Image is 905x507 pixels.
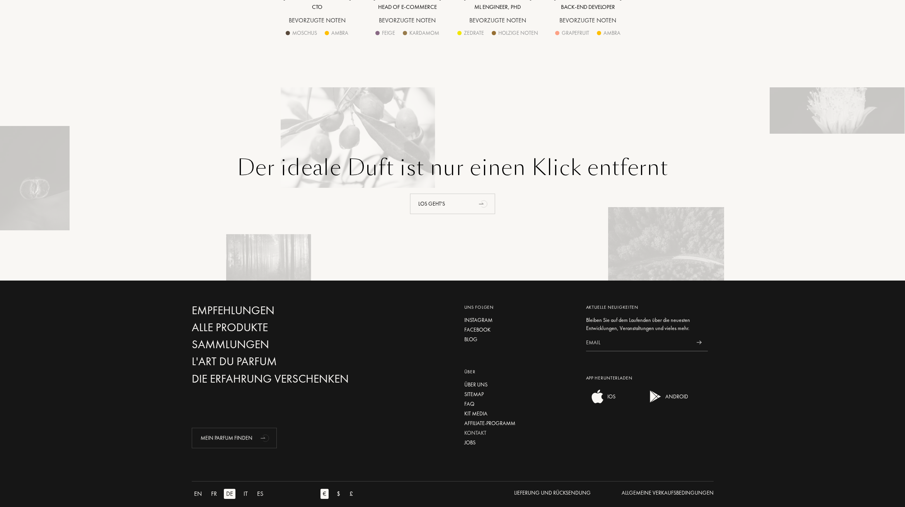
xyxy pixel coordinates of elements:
a: L'Art du Parfum [192,355,358,368]
div: animation [476,196,492,211]
div: FR [209,489,219,499]
a: £ [347,489,360,499]
div: Allgemeine Verkaufsbedingungen [622,489,714,497]
div: Bevorzugte Noten [289,16,346,25]
div: Bevorzugte Noten [469,16,526,25]
a: Facebook [464,326,574,334]
a: FR [209,489,224,499]
a: $ [334,489,347,499]
a: Instagram [464,316,574,324]
div: ANDROID [663,389,688,404]
div: Mein Parfum finden [192,428,277,448]
div: Bleiben Sie auf dem Laufenden über die neuesten Entwicklungen, Veranstaltungen und vieles mehr. [586,316,708,332]
div: HEAD OF E-COMMERCE [378,3,437,12]
a: Jobs [464,439,574,447]
a: Kit media [464,410,574,418]
div: Back-end developer [561,3,615,12]
div: $ [334,489,343,499]
div: Kardamom [409,29,439,37]
div: Der ideale Duft ist nur einen Klick entfernt [136,154,769,182]
div: € [320,489,329,499]
div: Bevorzugte Noten [379,16,436,25]
div: animation [258,430,273,446]
a: FAQ [464,400,574,408]
a: Lieferung und Rücksendung [514,489,591,499]
div: Über [464,368,574,375]
a: Die Erfahrung verschenken [192,372,358,386]
div: Los geht's [410,194,495,214]
div: Ambra [603,29,620,37]
div: ML ENGINEER, PhD [474,3,521,12]
a: Los geht'sanimation [136,182,769,214]
input: Email [586,334,690,351]
a: Affiliate-Programm [464,419,574,427]
div: CTO [312,3,322,12]
div: Bevorzugte Noten [559,16,616,25]
img: news_send.svg [697,340,702,344]
div: £ [347,489,355,499]
div: Ambra [331,29,348,37]
a: IT [241,489,255,499]
a: Blog [464,335,574,344]
a: Sammlungen [192,338,358,351]
a: ios appIOS [586,399,615,406]
img: ios app [590,389,605,404]
a: Kontakt [464,429,574,437]
a: Empfehlungen [192,304,358,317]
div: Zedrate [464,29,484,37]
div: Lieferung und Rücksendung [514,489,591,497]
div: EN [192,489,204,499]
a: ES [255,489,270,499]
div: DE [224,489,235,499]
div: Feige [382,29,395,37]
a: Sitemap [464,390,574,398]
div: IOS [605,389,615,404]
div: ES [255,489,266,499]
div: IT [241,489,250,499]
a: DE [224,489,241,499]
a: Allgemeine Verkaufsbedingungen [622,489,714,499]
div: Moschus [292,29,317,37]
div: Holzige Noten [498,29,538,37]
div: Uns folgen [464,304,574,311]
a: € [320,489,334,499]
div: Grapefruit [562,29,589,37]
a: EN [192,489,209,499]
div: App herunterladen [586,374,708,381]
div: Aktuelle Neuigkeiten [586,304,708,311]
img: android app [648,389,663,404]
a: Alle Produkte [192,321,358,334]
a: android appANDROID [644,399,688,406]
a: Über uns [464,381,574,389]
